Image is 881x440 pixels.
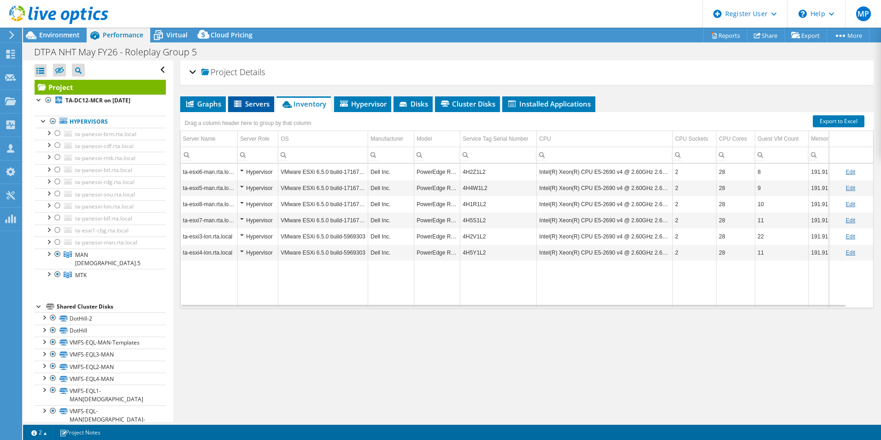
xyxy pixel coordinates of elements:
td: Column Model, Value PowerEdge R630 [414,212,460,228]
td: Column OS, Value VMware ESXi 6.5.0 build-5969303 [278,244,368,261]
td: Column Service Tag Serial Number, Filter cell [460,147,537,163]
a: ta-panesxi-rdg.rta.local [35,176,166,188]
td: Column Manufacturer, Value Dell Inc. [368,180,414,196]
a: ta-esxi1-cbg.rta.local [35,225,166,237]
b: TA-DC12-MCR on [DATE] [65,96,130,104]
td: Column Server Role, Filter cell [238,147,278,163]
td: Column Server Role, Value Hypervisor [238,180,278,196]
td: Column Guest VM Count, Value 11 [755,244,809,261]
a: Edit [846,217,855,224]
td: Column Server Name, Value ta-esxi8-man.rta.local [181,196,238,212]
a: Project Notes [53,427,107,438]
span: ta-panesxi-mtk.rta.local [75,154,135,162]
td: Column Manufacturer, Value Dell Inc. [368,164,414,180]
td: Column CPU Cores, Value 28 [717,228,755,244]
a: Edit [846,201,855,208]
span: Hypervisor [339,99,387,108]
td: Column CPU Cores, Value 28 [717,164,755,180]
span: MTK [75,271,87,279]
td: Column CPU, Value Intel(R) Xeon(R) CPU E5-2690 v4 @ 2.60GHz 2.60 GHz [537,212,673,228]
td: Column Memory, Value 191.91 GiB [809,164,842,180]
a: ta-panesxi-cdf.rta.local [35,140,166,152]
svg: \n [799,10,807,18]
td: Column CPU, Value Intel(R) Xeon(R) CPU E5-2690 v4 @ 2.60GHz 2.60 GHz [537,196,673,212]
td: Column Server Name, Value ta-esxi4-lon.rta.local [181,244,238,261]
a: VMFS-EQL3-MAN [35,349,166,361]
a: ta-panesxi-lon.rta.local [35,200,166,212]
a: ta-panesxi-sou.rta.local [35,188,166,200]
td: Column Server Role, Value Hypervisor [238,244,278,261]
td: Column CPU, Value Intel(R) Xeon(R) CPU E5-2690 v4 @ 2.60GHz 2.60 GHz [537,244,673,261]
a: Export to Excel [813,115,864,127]
td: Column Service Tag Serial Number, Value 4H1R1L2 [460,196,537,212]
td: Column Service Tag Serial Number, Value 4H5S1L2 [460,212,537,228]
td: Column Memory, Value 191.91 GiB [809,244,842,261]
td: Column OS, Value VMware ESXi 6.5.0 build-17167537 [278,212,368,228]
td: Column Server Name, Value ta-esxi5-man.rta.local [181,180,238,196]
td: Column Memory, Value 191.91 GiB [809,196,842,212]
td: Column Server Name, Value ta-esxi3-lon.rta.local [181,228,238,244]
div: Hypervisor [240,247,276,258]
a: MTK [35,269,166,281]
td: Column Server Role, Value Hypervisor [238,164,278,180]
td: CPU Column [537,131,673,147]
span: Performance [103,30,143,39]
span: ta-panesxi-lon.rta.local [75,202,134,210]
div: Hypervisor [240,166,276,178]
span: Installed Applications [507,99,591,108]
span: MAN [DEMOGRAPHIC_DATA].5 [75,251,141,267]
a: Edit [846,185,855,191]
td: Column CPU Cores, Value 28 [717,212,755,228]
div: Data grid [180,112,874,308]
td: Column Server Role, Value Hypervisor [238,196,278,212]
div: CPU Sockets [675,133,708,144]
span: ta-panesxi-sou.rta.local [75,190,135,198]
td: Column OS, Value VMware ESXi 6.5.0 build-17167537 [278,180,368,196]
a: Hypervisors [35,116,166,128]
td: Column CPU, Value Intel(R) Xeon(R) CPU E5-2690 v4 @ 2.60GHz 2.60 GHz [537,228,673,244]
span: Cloud Pricing [211,30,253,39]
span: ta-esxi1-cbg.rta.local [75,226,129,234]
td: Column Service Tag Serial Number, Value 4H4W1L2 [460,180,537,196]
td: Column CPU Sockets, Value 2 [673,244,717,261]
td: CPU Cores Column [717,131,755,147]
a: TA-DC12-MCR on [DATE] [35,95,166,107]
span: Cluster Disks [440,99,495,108]
td: Column CPU Sockets, Filter cell [673,147,717,163]
td: Server Role Column [238,131,278,147]
td: Column CPU, Value Intel(R) Xeon(R) CPU E5-2690 v4 @ 2.60GHz 2.60 GHz [537,164,673,180]
a: VMFS-EQL-MAN[DEMOGRAPHIC_DATA]-ISOs-Templates [35,405,166,434]
span: ta-panesxi-rdg.rta.local [75,178,135,186]
td: Column Service Tag Serial Number, Value 4H5Y1L2 [460,244,537,261]
td: Column Server Name, Value ta-esxi7-man.rta.local [181,212,238,228]
a: VMFS-EQL2-MAN [35,361,166,373]
a: MAN 6.5 [35,249,166,269]
span: Servers [233,99,270,108]
span: Graphs [185,99,221,108]
td: Column CPU, Filter cell [537,147,673,163]
td: Column Model, Value PowerEdge R630 [414,244,460,261]
a: 2 [25,427,53,438]
div: CPU Cores [719,133,747,144]
span: ta-panesxi-man.rta.local [75,238,137,246]
td: Column CPU Cores, Value 28 [717,196,755,212]
td: Column Manufacturer, Value Dell Inc. [368,228,414,244]
a: Share [747,28,785,42]
td: Column OS, Value VMware ESXi 6.5.0 build-17167537 [278,196,368,212]
div: Model [417,133,432,144]
td: Column Service Tag Serial Number, Value 4H2Z1L2 [460,164,537,180]
div: Server Role [240,133,269,144]
div: Hypervisor [240,231,276,242]
div: Hypervisor [240,183,276,194]
a: Project [35,80,166,95]
td: Memory Column [809,131,842,147]
td: Column Manufacturer, Value Dell Inc. [368,244,414,261]
span: Details [240,66,265,77]
span: MP [856,6,871,21]
td: Column CPU Sockets, Value 2 [673,180,717,196]
a: DotHill-2 [35,312,166,324]
a: Reports [703,28,747,42]
a: Edit [846,233,855,240]
td: Service Tag Serial Number Column [460,131,537,147]
td: Guest VM Count Column [755,131,809,147]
